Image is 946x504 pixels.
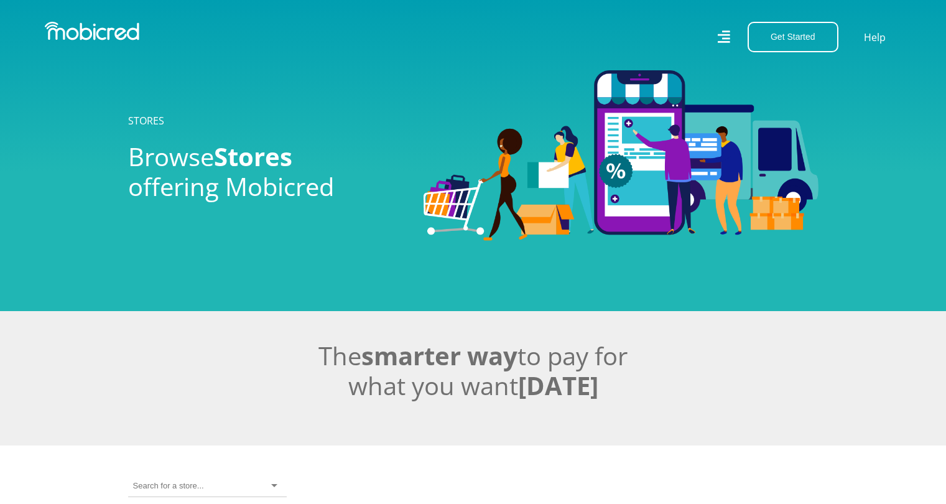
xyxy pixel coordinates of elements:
[748,22,838,52] button: Get Started
[128,114,164,128] a: STORES
[424,70,818,241] img: Stores
[863,29,886,45] a: Help
[45,22,139,40] img: Mobicred
[128,142,405,202] h2: Browse offering Mobicred
[214,139,292,174] span: Stores
[133,480,203,492] input: Search for a store...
